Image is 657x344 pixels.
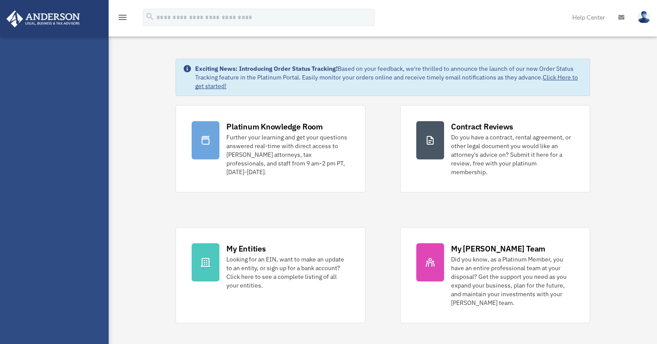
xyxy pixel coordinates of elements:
img: User Pic [637,11,650,23]
div: My Entities [226,243,265,254]
img: Anderson Advisors Platinum Portal [4,10,83,27]
div: Looking for an EIN, want to make an update to an entity, or sign up for a bank account? Click her... [226,255,349,290]
i: search [145,12,155,21]
a: My Entities Looking for an EIN, want to make an update to an entity, or sign up for a bank accoun... [176,227,365,323]
a: Contract Reviews Do you have a contract, rental agreement, or other legal document you would like... [400,105,590,192]
div: Based on your feedback, we're thrilled to announce the launch of our new Order Status Tracking fe... [195,64,583,90]
div: Do you have a contract, rental agreement, or other legal document you would like an attorney's ad... [451,133,574,176]
a: My [PERSON_NAME] Team Did you know, as a Platinum Member, you have an entire professional team at... [400,227,590,323]
a: menu [117,15,128,23]
div: Did you know, as a Platinum Member, you have an entire professional team at your disposal? Get th... [451,255,574,307]
div: Platinum Knowledge Room [226,121,323,132]
div: Contract Reviews [451,121,513,132]
strong: Exciting News: Introducing Order Status Tracking! [195,65,338,73]
div: My [PERSON_NAME] Team [451,243,545,254]
a: Click Here to get started! [195,73,578,90]
div: Further your learning and get your questions answered real-time with direct access to [PERSON_NAM... [226,133,349,176]
a: Platinum Knowledge Room Further your learning and get your questions answered real-time with dire... [176,105,365,192]
i: menu [117,12,128,23]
